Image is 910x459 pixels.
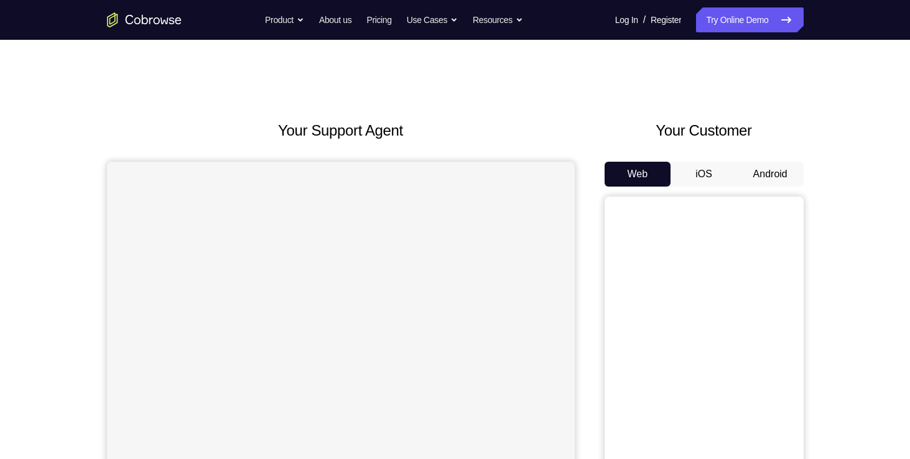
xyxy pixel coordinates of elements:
a: About us [319,7,351,32]
button: Resources [473,7,523,32]
h2: Your Support Agent [107,119,575,142]
a: Go to the home page [107,12,182,27]
button: Use Cases [407,7,458,32]
a: Log In [615,7,638,32]
span: / [643,12,646,27]
button: iOS [671,162,737,187]
a: Register [651,7,681,32]
a: Try Online Demo [696,7,803,32]
button: Web [605,162,671,187]
button: Product [265,7,304,32]
a: Pricing [366,7,391,32]
button: Android [737,162,804,187]
h2: Your Customer [605,119,804,142]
